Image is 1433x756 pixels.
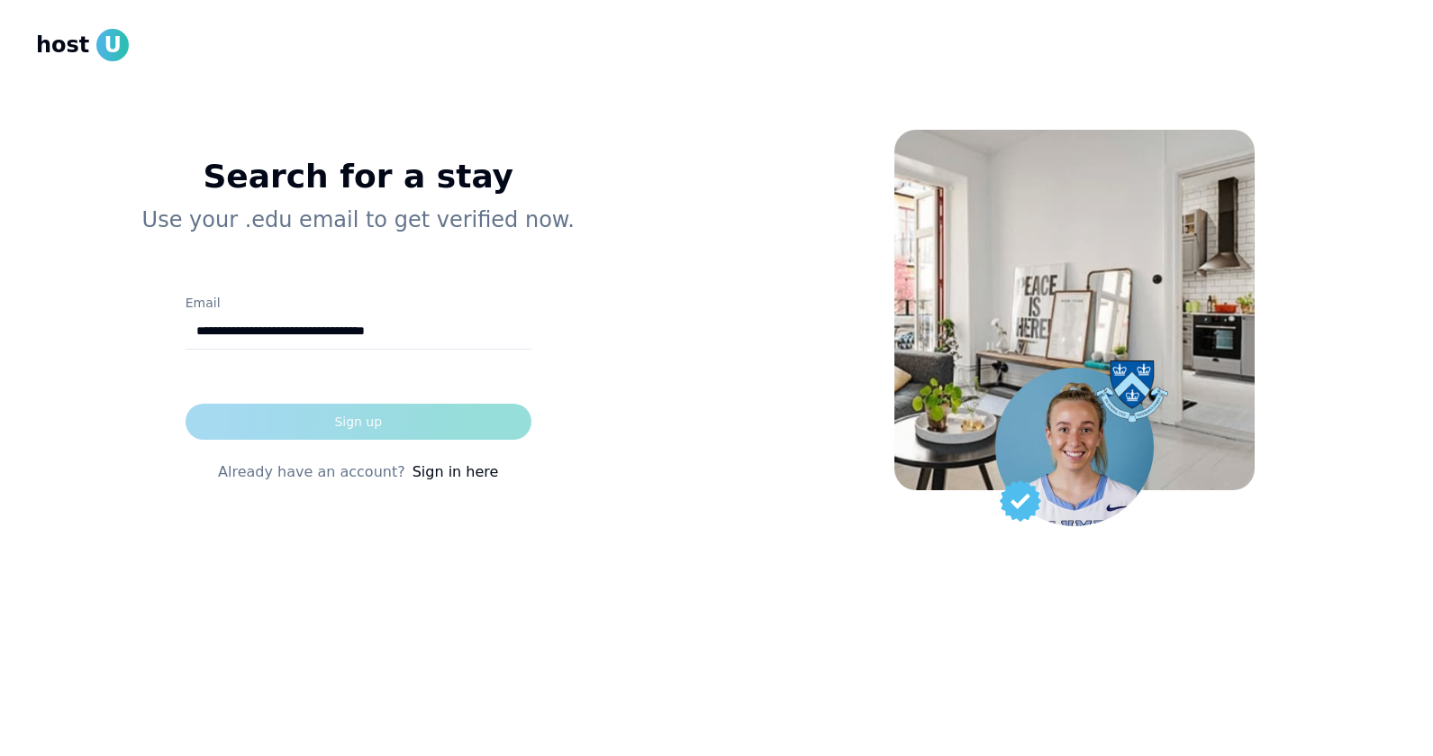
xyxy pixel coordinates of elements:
a: Sign in here [413,461,499,483]
img: Student [995,368,1154,526]
label: Email [186,296,221,310]
a: hostU [36,29,129,61]
h1: Search for a stay [65,159,652,195]
span: Already have an account? [218,461,405,483]
img: Columbia university [1096,360,1168,423]
img: House Background [894,130,1255,490]
span: host [36,31,89,59]
p: Use your .edu email to get verified now. [65,205,652,234]
span: U [96,29,129,61]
